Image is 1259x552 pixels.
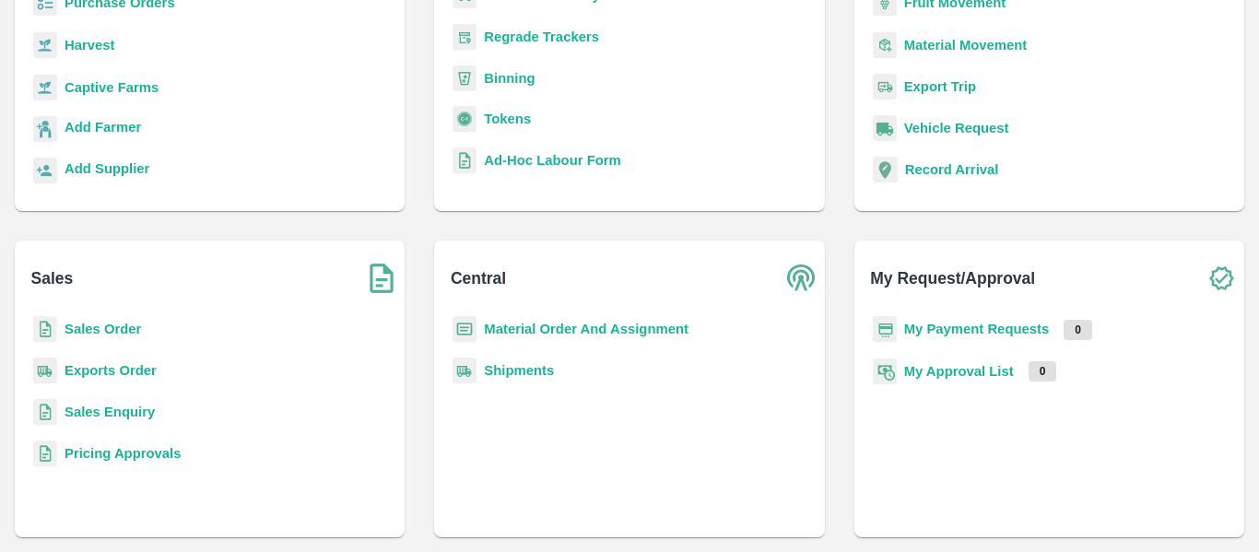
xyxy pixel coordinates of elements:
img: payment [873,316,897,343]
p: 0 [1029,361,1057,382]
a: My Approval List [904,364,1014,379]
a: Harvest [65,38,114,53]
img: soSales [359,255,405,301]
img: tokens [453,106,477,133]
img: sales [33,399,57,426]
a: My Payment Requests [904,322,1050,336]
b: My Request/Approval [870,265,1035,291]
p: 0 [1064,320,1092,340]
a: Pricing Approvals [65,446,181,461]
img: central [779,255,825,301]
b: Add Farmer [65,120,141,135]
a: Captive Farms [65,80,159,95]
a: Add Supplier [65,159,149,183]
a: Tokens [484,112,531,126]
img: recordArrival [873,157,898,182]
img: supplier [33,158,57,184]
b: Central [451,265,506,291]
img: harvest [33,31,57,59]
img: check [1198,255,1244,301]
a: Shipments [484,363,554,378]
img: whTracker [453,24,477,51]
img: farmer [33,116,57,143]
img: material [873,31,897,59]
img: shipments [453,358,477,384]
img: sales [33,316,57,343]
a: Export Trip [904,79,976,94]
img: sales [33,440,57,467]
a: Ad-Hoc Labour Form [484,153,620,168]
img: vehicle [873,115,897,142]
a: Sales Enquiry [65,405,155,419]
b: Sales [31,265,74,291]
img: shipments [33,358,57,384]
img: bin [453,65,477,91]
a: Material Order And Assignment [484,322,688,336]
a: Binning [484,71,535,86]
a: Material Movement [904,38,1028,53]
img: centralMaterial [453,316,477,343]
a: Regrade Trackers [484,29,599,44]
a: Add Farmer [65,117,141,142]
img: harvest [33,74,57,101]
a: Record Arrival [905,162,999,177]
img: delivery [873,74,897,100]
a: Sales Order [65,322,141,336]
a: Vehicle Request [904,121,1009,135]
a: Exports Order [65,363,157,378]
img: approval [873,358,897,385]
b: Add Supplier [65,161,149,176]
img: sales [453,147,477,174]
